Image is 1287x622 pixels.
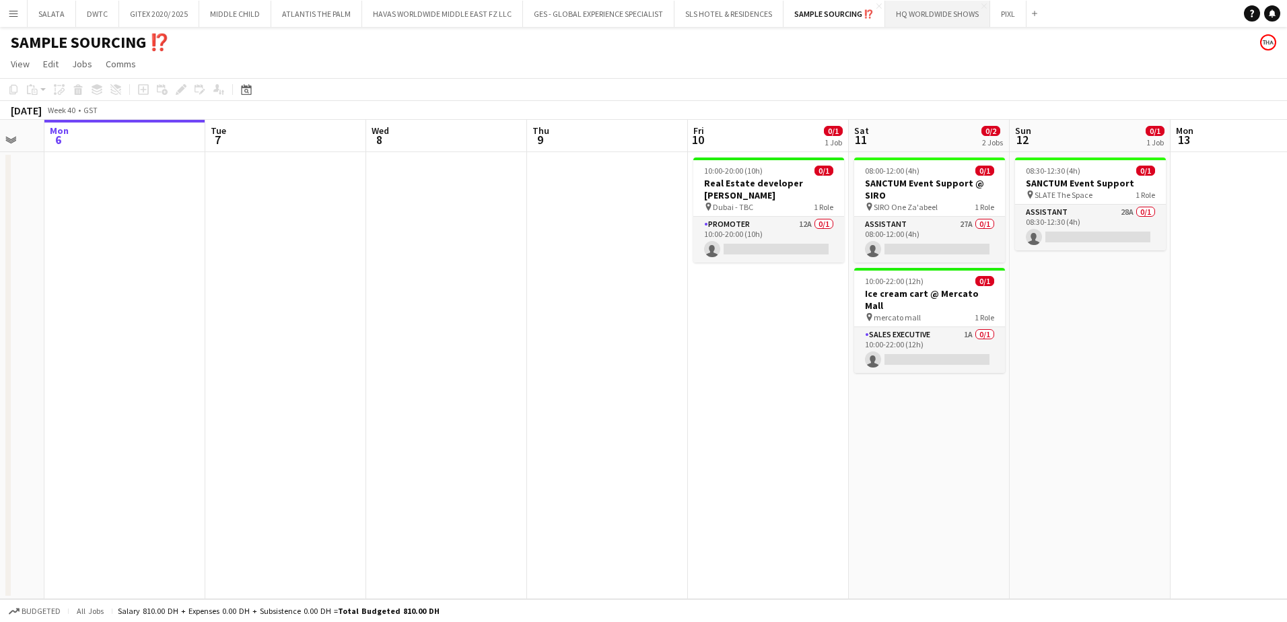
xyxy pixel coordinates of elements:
[975,276,994,286] span: 0/1
[74,606,106,616] span: All jobs
[854,217,1005,263] app-card-role: Assistant27A0/108:00-12:00 (4h)
[865,276,924,286] span: 10:00-22:00 (12h)
[874,202,938,212] span: SIRO One Za'abeel
[372,125,389,137] span: Wed
[118,606,440,616] div: Salary 810.00 DH + Expenses 0.00 DH + Subsistence 0.00 DH =
[11,104,42,117] div: [DATE]
[865,166,919,176] span: 08:00-12:00 (4h)
[83,105,98,115] div: GST
[990,1,1027,27] button: PIXL
[271,1,362,27] button: ATLANTIS THE PALM
[704,166,763,176] span: 10:00-20:00 (10h)
[1015,205,1166,250] app-card-role: Assistant28A0/108:30-12:30 (4h)
[209,132,226,147] span: 7
[22,607,61,616] span: Budgeted
[530,132,549,147] span: 9
[1260,34,1276,50] app-user-avatar: THA_Sales Team
[44,105,78,115] span: Week 40
[106,58,136,70] span: Comms
[975,202,994,212] span: 1 Role
[814,202,833,212] span: 1 Role
[50,125,69,137] span: Mon
[693,125,704,137] span: Fri
[885,1,990,27] button: HQ WORLDWIDE SHOWS
[76,1,119,27] button: DWTC
[713,202,753,212] span: Dubai - TBC
[338,606,440,616] span: Total Budgeted 810.00 DH
[370,132,389,147] span: 8
[11,58,30,70] span: View
[211,125,226,137] span: Tue
[854,287,1005,312] h3: Ice cream cart @ Mercato Mall
[982,137,1003,147] div: 2 Jobs
[975,166,994,176] span: 0/1
[28,1,76,27] button: SALATA
[691,132,704,147] span: 10
[1035,190,1092,200] span: SLATE The Space
[7,604,63,619] button: Budgeted
[1015,125,1031,137] span: Sun
[5,55,35,73] a: View
[854,125,869,137] span: Sat
[1136,166,1155,176] span: 0/1
[1013,132,1031,147] span: 12
[693,217,844,263] app-card-role: Promoter12A0/110:00-20:00 (10h)
[43,58,59,70] span: Edit
[38,55,64,73] a: Edit
[199,1,271,27] button: MIDDLE CHILD
[1146,137,1164,147] div: 1 Job
[1015,158,1166,250] app-job-card: 08:30-12:30 (4h)0/1SANCTUM Event Support SLATE The Space1 RoleAssistant28A0/108:30-12:30 (4h)
[854,177,1005,201] h3: SANCTUM Event Support @ SIRO
[1136,190,1155,200] span: 1 Role
[11,32,170,53] h1: SAMPLE SOURCING ⁉️
[975,312,994,322] span: 1 Role
[854,268,1005,373] app-job-card: 10:00-22:00 (12h)0/1Ice cream cart @ Mercato Mall mercato mall1 RoleSales Executive1A0/110:00-22:...
[72,58,92,70] span: Jobs
[784,1,885,27] button: SAMPLE SOURCING ⁉️
[814,166,833,176] span: 0/1
[67,55,98,73] a: Jobs
[874,312,921,322] span: mercato mall
[1176,125,1193,137] span: Mon
[852,132,869,147] span: 11
[362,1,523,27] button: HAVAS WORLDWIDE MIDDLE EAST FZ LLC
[824,126,843,136] span: 0/1
[693,158,844,263] app-job-card: 10:00-20:00 (10h)0/1Real Estate developer [PERSON_NAME] Dubai - TBC1 RolePromoter12A0/110:00-20:0...
[100,55,141,73] a: Comms
[693,177,844,201] h3: Real Estate developer [PERSON_NAME]
[854,327,1005,373] app-card-role: Sales Executive1A0/110:00-22:00 (12h)
[825,137,842,147] div: 1 Job
[1146,126,1164,136] span: 0/1
[48,132,69,147] span: 6
[1015,177,1166,189] h3: SANCTUM Event Support
[854,158,1005,263] app-job-card: 08:00-12:00 (4h)0/1SANCTUM Event Support @ SIRO SIRO One Za'abeel1 RoleAssistant27A0/108:00-12:00...
[1174,132,1193,147] span: 13
[119,1,199,27] button: GITEX 2020/ 2025
[1026,166,1080,176] span: 08:30-12:30 (4h)
[532,125,549,137] span: Thu
[674,1,784,27] button: SLS HOTEL & RESIDENCES
[981,126,1000,136] span: 0/2
[523,1,674,27] button: GES - GLOBAL EXPERIENCE SPECIALIST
